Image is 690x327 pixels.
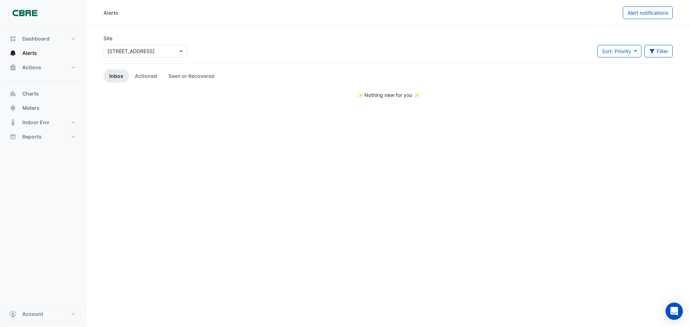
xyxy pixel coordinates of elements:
button: Actions [6,60,80,75]
div: Alerts [103,9,118,17]
span: Alerts [22,50,37,57]
app-icon: Actions [9,64,17,71]
button: Dashboard [6,32,80,46]
a: Actioned [129,69,163,83]
a: Inbox [103,69,129,83]
app-icon: Charts [9,90,17,97]
button: Alerts [6,46,80,60]
button: Charts [6,87,80,101]
span: Actions [22,64,41,71]
button: Indoor Env [6,115,80,130]
app-icon: Reports [9,133,17,140]
button: Account [6,307,80,321]
button: Meters [6,101,80,115]
div: ✨ Nothing new for you ✨ [103,91,673,99]
a: Seen or Recovered [163,69,220,83]
label: Site [103,34,112,42]
span: Indoor Env [22,119,49,126]
span: Charts [22,90,39,97]
span: Dashboard [22,35,50,42]
span: Meters [22,104,40,112]
div: Open Intercom Messenger [666,303,683,320]
app-icon: Alerts [9,50,17,57]
app-icon: Dashboard [9,35,17,42]
button: Reports [6,130,80,144]
span: Alert notifications [627,10,668,16]
span: Sort: Priority [602,48,631,54]
app-icon: Indoor Env [9,119,17,126]
button: Filter [644,45,673,57]
app-icon: Meters [9,104,17,112]
button: Alert notifications [623,6,673,19]
button: Sort: Priority [597,45,641,57]
span: Account [22,310,43,318]
img: Company Logo [9,6,41,20]
span: Reports [22,133,42,140]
